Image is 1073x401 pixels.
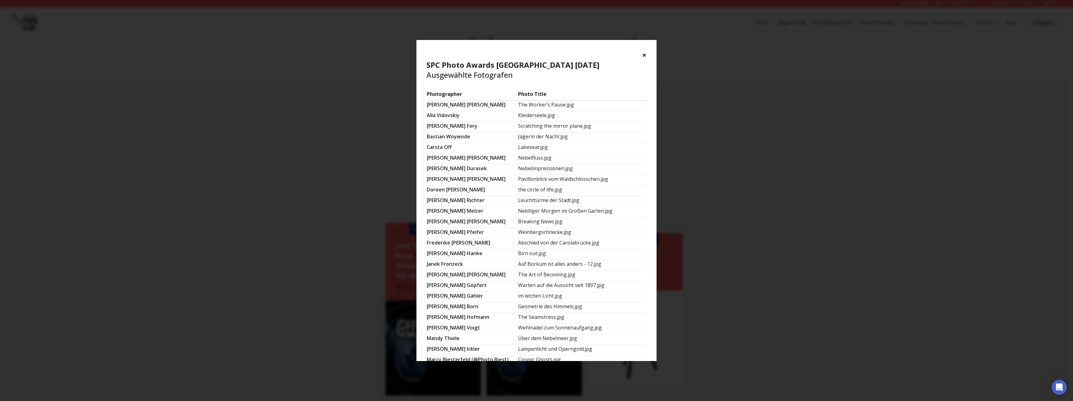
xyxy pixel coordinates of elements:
[426,132,518,143] td: Bastian Woywode
[518,154,647,164] td: Nebelfluss.jpg
[518,175,647,186] td: Pavillonblick vom Waldschlösschen.jpg
[426,175,518,186] td: [PERSON_NAME] [PERSON_NAME]
[426,164,518,175] td: [PERSON_NAME] Durasek
[518,345,647,355] td: Lampenlicht und Operngold.jpg
[518,186,647,196] td: the circle of life.jpg
[426,270,518,281] td: [PERSON_NAME] [PERSON_NAME]
[518,334,647,345] td: Über dem Nebelmeer.jpg
[518,260,647,270] td: Auf Borkum ist alles anders - 12.jpg
[518,207,647,217] td: Neblliger Morgen im Großen Garten.jpg
[518,122,647,132] td: Scratching the mirror plane.jpg
[518,324,647,334] td: Wehlnadel zum Sonnenaufgang.jpg
[426,122,518,132] td: [PERSON_NAME] Fery
[426,345,518,355] td: [PERSON_NAME] Ickler
[518,249,647,260] td: Birn out.jpg
[426,334,518,345] td: Mandy Thiele
[426,324,518,334] td: [PERSON_NAME] Voigt
[518,132,647,143] td: Jägerin der Nacht.jpg
[426,196,518,207] td: [PERSON_NAME] Richter
[426,228,518,239] td: [PERSON_NAME] Pfeifer
[518,90,647,101] td: Photo Title
[426,292,518,302] td: [PERSON_NAME] Gähler
[426,355,518,366] td: Marcy Biesterfeld (@photo.biest)
[426,207,518,217] td: [PERSON_NAME] Melzer
[518,217,647,228] td: Breaking News.jpg
[426,217,518,228] td: [PERSON_NAME] [PERSON_NAME]
[518,302,647,313] td: Geometrie des Himmels.jpg
[518,239,647,249] td: Abschied von der Carolabrücke.jpg
[426,239,518,249] td: Frederike [PERSON_NAME]
[518,228,647,239] td: Weinbergschnecke.jpg
[426,111,518,122] td: Alla Vidovskiy
[426,249,518,260] td: [PERSON_NAME] Hanke
[518,164,647,175] td: Nebelimpressionen.jpg
[518,101,647,111] td: The Worker’s Pause.jpg
[426,101,518,111] td: [PERSON_NAME] [PERSON_NAME]
[518,270,647,281] td: The Art of Becoming.jpg
[518,355,647,366] td: Cosmic Ghosts.jpg
[518,196,647,207] td: Leuchttürme der Stadt.jpg
[518,313,647,324] td: The Seamstress.jpg
[426,186,518,196] td: Doreen [PERSON_NAME]
[518,292,647,302] td: im letzten Licht.jpg
[518,281,647,292] td: Warten auf die Aussicht seit 1897.jpg
[1052,380,1067,395] div: Open Intercom Messenger
[518,143,647,154] td: Lakeseat.jpg
[426,260,518,270] td: Janek Fronzeck
[518,111,647,122] td: Kleiderseele.jpg
[426,281,518,292] td: [PERSON_NAME] Göpfert
[426,90,518,101] td: Photographer
[426,302,518,313] td: [PERSON_NAME] Born
[426,60,647,80] h4: Ausgewählte Fotografen
[426,60,599,70] b: SPC Photo Awards [GEOGRAPHIC_DATA] [DATE]
[642,50,647,60] button: ×
[426,313,518,324] td: [PERSON_NAME] Hofmann
[426,154,518,164] td: [PERSON_NAME] [PERSON_NAME]
[426,143,518,154] td: Carsta Off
